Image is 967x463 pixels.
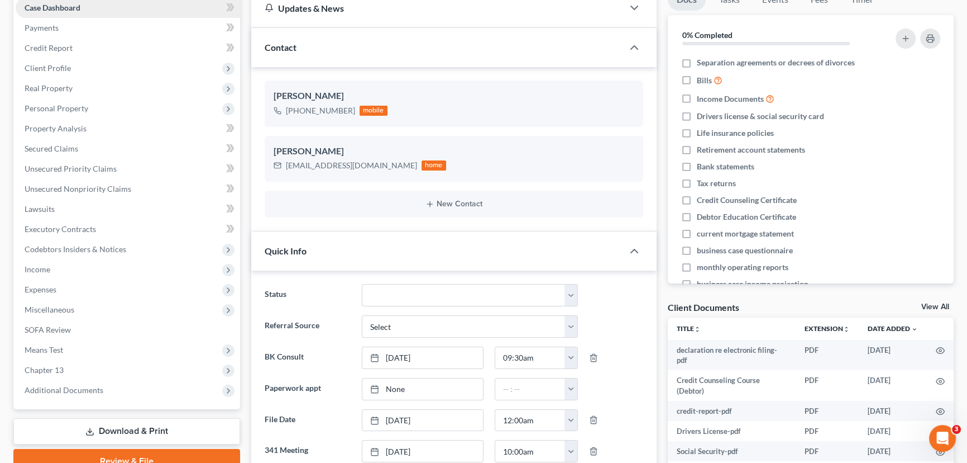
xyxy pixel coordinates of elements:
input: -- : -- [495,379,566,400]
span: Life insurance policies [697,127,774,139]
span: Real Property [25,83,73,93]
label: BK Consult [259,347,356,369]
label: Referral Source [259,315,356,338]
div: mobile [360,106,387,116]
span: Income Documents [697,93,764,105]
a: None [362,379,482,400]
span: Case Dashboard [25,3,80,12]
td: PDF [796,370,859,401]
a: Lawsuits [16,199,240,219]
span: Means Test [25,345,63,355]
strong: 0% Completed [682,30,733,40]
span: Expenses [25,285,56,294]
td: Social Security-pdf [668,441,796,461]
a: Titleunfold_more [677,324,701,333]
td: Credit Counseling Course (Debtor) [668,370,796,401]
a: View All [921,303,949,311]
span: Executory Contracts [25,224,96,234]
td: [DATE] [859,340,927,371]
a: Date Added expand_more [868,324,918,333]
div: home [422,160,446,171]
td: declaration re electronic filing-pdf [668,340,796,371]
span: Credit Counseling Certificate [697,195,797,206]
td: [DATE] [859,370,927,401]
span: Unsecured Priority Claims [25,164,117,173]
div: [EMAIL_ADDRESS][DOMAIN_NAME] [286,160,417,171]
div: [PHONE_NUMBER] [286,105,355,116]
span: monthly operating reports [697,262,788,273]
a: Secured Claims [16,139,240,159]
button: New Contact [274,200,634,209]
span: Drivers license & social security card [697,111,824,122]
a: Extensionunfold_more [805,324,850,333]
span: business case income projection [697,278,808,290]
span: Payments [25,23,59,32]
span: Property Analysis [25,124,87,133]
span: Personal Property [25,103,88,113]
span: Credit Report [25,43,73,53]
a: [DATE] [362,441,482,462]
div: Updates & News [265,2,610,14]
td: PDF [796,340,859,371]
a: Payments [16,18,240,38]
i: unfold_more [694,326,701,333]
span: current mortgage statement [697,228,794,239]
span: Additional Documents [25,385,103,395]
span: Bills [697,75,712,86]
td: Drivers License-pdf [668,421,796,441]
a: Download & Print [13,418,240,445]
span: Lawsuits [25,204,55,214]
span: Secured Claims [25,144,78,153]
div: Client Documents [668,301,739,313]
input: -- : -- [495,410,566,431]
div: [PERSON_NAME] [274,145,634,158]
span: Client Profile [25,63,71,73]
span: Contact [265,42,296,53]
a: Unsecured Priority Claims [16,159,240,179]
td: [DATE] [859,421,927,441]
a: Executory Contracts [16,219,240,239]
span: Unsecured Nonpriority Claims [25,184,131,193]
i: unfold_more [843,326,850,333]
td: [DATE] [859,401,927,421]
label: Paperwork appt [259,378,356,400]
a: Property Analysis [16,119,240,139]
label: File Date [259,409,356,432]
label: Status [259,284,356,306]
span: business case questionnaire [697,245,793,256]
a: [DATE] [362,410,482,431]
input: -- : -- [495,347,566,368]
span: Tax returns [697,178,736,189]
a: Credit Report [16,38,240,58]
td: [DATE] [859,441,927,461]
div: [PERSON_NAME] [274,89,634,103]
input: -- : -- [495,441,566,462]
span: Chapter 13 [25,365,64,375]
a: SOFA Review [16,320,240,340]
span: Bank statements [697,161,754,172]
span: Miscellaneous [25,305,74,314]
span: Retirement account statements [697,144,805,155]
i: expand_more [911,326,918,333]
a: Unsecured Nonpriority Claims [16,179,240,199]
td: PDF [796,421,859,441]
span: Codebtors Insiders & Notices [25,244,126,254]
a: [DATE] [362,347,482,368]
td: PDF [796,441,859,461]
iframe: Intercom live chat [929,425,956,452]
span: 3 [952,425,961,434]
label: 341 Meeting [259,440,356,462]
span: Debtor Education Certificate [697,211,796,223]
span: SOFA Review [25,325,71,334]
span: Income [25,264,50,274]
span: Quick Info [265,245,307,256]
span: Separation agreements or decrees of divorces [697,57,855,68]
td: credit-report-pdf [668,401,796,421]
td: PDF [796,401,859,421]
